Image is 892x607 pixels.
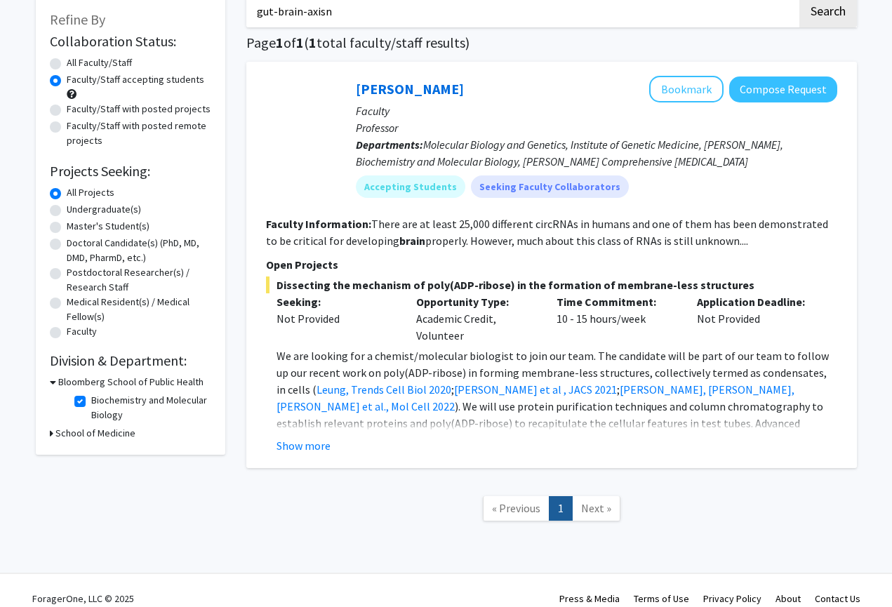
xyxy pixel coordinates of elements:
a: Previous Page [483,496,550,521]
h2: Division & Department: [50,352,211,369]
label: Faculty/Staff with posted projects [67,102,211,116]
span: Molecular Biology and Genetics, Institute of Genetic Medicine, [PERSON_NAME], Biochemistry and Mo... [356,138,783,168]
iframe: Chat [11,544,60,596]
p: Faculty [356,102,837,119]
p: Professor [356,119,837,136]
b: Departments: [356,138,423,152]
span: Dissecting the mechanism of poly(ADP-ribose) in the formation of membrane-less structures [266,276,837,293]
label: Postdoctoral Researcher(s) / Research Staff [67,265,211,295]
span: 1 [309,34,317,51]
div: Not Provided [686,293,827,344]
nav: Page navigation [246,482,857,539]
h2: Projects Seeking: [50,163,211,180]
a: Press & Media [559,592,620,605]
span: « Previous [492,501,540,515]
a: About [775,592,801,605]
p: Application Deadline: [697,293,816,310]
p: We are looking for a chemist/molecular biologist to join our team. The candidate will be part of ... [277,347,837,465]
p: Time Commitment: [557,293,676,310]
a: Privacy Policy [703,592,761,605]
div: Academic Credit, Volunteer [406,293,546,344]
b: brain [399,234,425,248]
button: Show more [277,437,331,454]
button: Add Anthony K. L. Leung to Bookmarks [649,76,724,102]
span: Next » [581,501,611,515]
mat-chip: Accepting Students [356,175,465,198]
a: Contact Us [815,592,860,605]
p: Seeking: [277,293,396,310]
mat-chip: Seeking Faculty Collaborators [471,175,629,198]
label: All Projects [67,185,114,200]
a: Terms of Use [634,592,689,605]
label: Master's Student(s) [67,219,149,234]
div: 10 - 15 hours/week [546,293,686,344]
div: Not Provided [277,310,396,327]
span: Refine By [50,11,105,28]
a: [PERSON_NAME] et al , JACS 2021 [454,382,617,396]
a: Leung, Trends Cell Biol 2020 [317,382,451,396]
p: Opportunity Type: [416,293,535,310]
label: Doctoral Candidate(s) (PhD, MD, DMD, PharmD, etc.) [67,236,211,265]
label: Biochemistry and Molecular Biology [91,393,208,422]
h1: Page of ( total faculty/staff results) [246,34,857,51]
span: 1 [296,34,304,51]
button: Compose Request to Anthony K. L. Leung [729,76,837,102]
a: 1 [549,496,573,521]
h3: School of Medicine [55,426,135,441]
label: Faculty/Staff accepting students [67,72,204,87]
label: All Faculty/Staff [67,55,132,70]
label: Faculty/Staff with posted remote projects [67,119,211,148]
label: Undergraduate(s) [67,202,141,217]
fg-read-more: There are at least 25,000 different circRNAs in humans and one of them has been demonstrated to b... [266,217,828,248]
label: Faculty [67,324,97,339]
label: Medical Resident(s) / Medical Fellow(s) [67,295,211,324]
a: Next Page [572,496,620,521]
h3: Bloomberg School of Public Health [58,375,204,389]
span: 1 [276,34,284,51]
p: Open Projects [266,256,837,273]
b: Faculty Information: [266,217,371,231]
h2: Collaboration Status: [50,33,211,50]
a: [PERSON_NAME] [356,80,464,98]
